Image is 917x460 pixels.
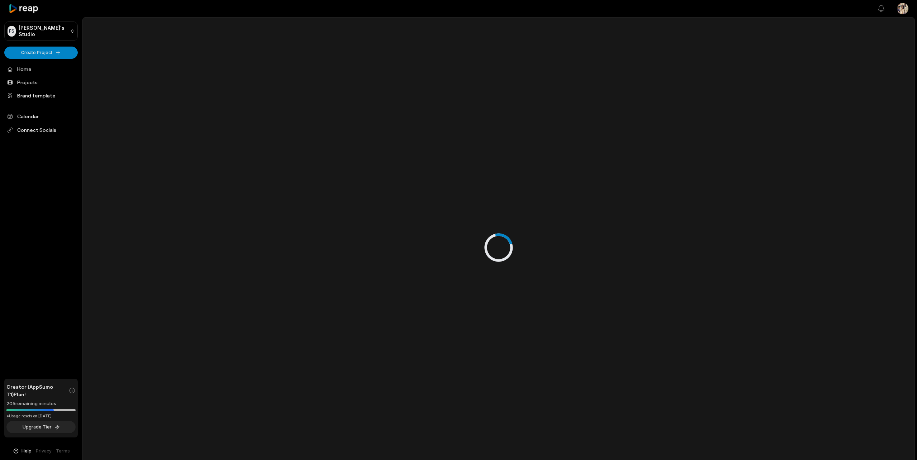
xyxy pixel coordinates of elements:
[56,448,70,454] a: Terms
[6,400,76,407] div: 205 remaining minutes
[4,90,78,101] a: Brand template
[19,25,67,38] p: [PERSON_NAME]'s Studio
[4,110,78,122] a: Calendar
[13,448,32,454] button: Help
[6,421,76,433] button: Upgrade Tier
[4,124,78,136] span: Connect Socials
[36,448,52,454] a: Privacy
[4,47,78,59] button: Create Project
[8,26,16,37] div: FS
[4,63,78,75] a: Home
[6,413,76,419] div: *Usage resets on [DATE]
[21,448,32,454] span: Help
[6,383,69,398] span: Creator (AppSumo T1) Plan!
[4,76,78,88] a: Projects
